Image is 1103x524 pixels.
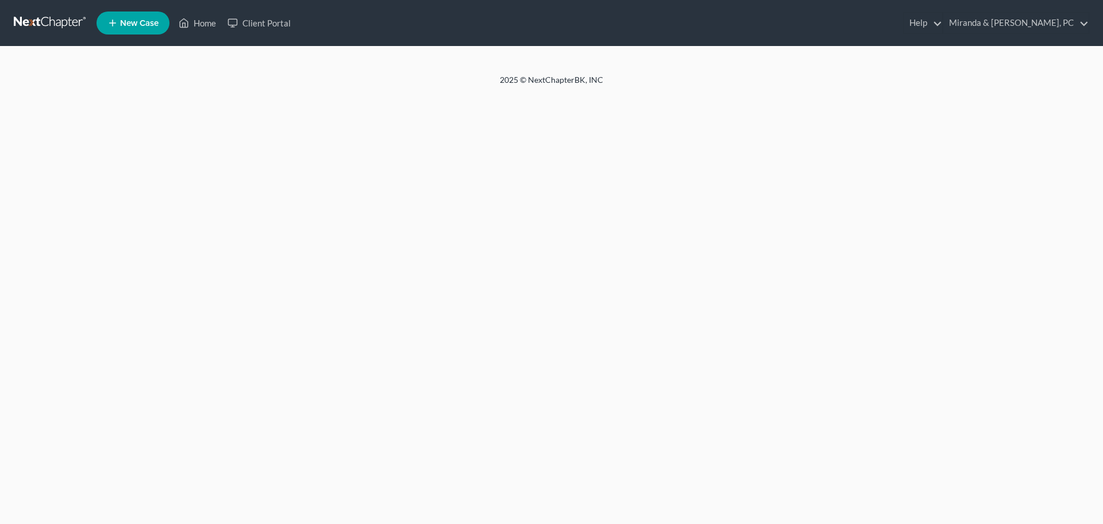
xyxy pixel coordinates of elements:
[224,74,879,95] div: 2025 © NextChapterBK, INC
[222,13,296,33] a: Client Portal
[173,13,222,33] a: Home
[97,12,169,35] new-legal-case-button: New Case
[904,13,942,33] a: Help
[943,13,1089,33] a: Miranda & [PERSON_NAME], PC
